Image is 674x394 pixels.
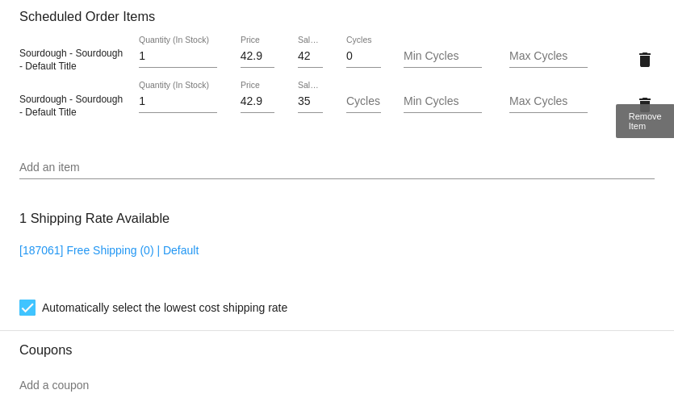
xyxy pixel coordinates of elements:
[241,50,275,63] input: Price
[241,95,275,108] input: Price
[19,244,199,257] a: [187061] Free Shipping (0) | Default
[346,95,381,108] input: Cycles
[19,94,123,118] span: Sourdough - Sourdough - Default Title
[635,50,655,69] mat-icon: delete
[346,50,381,63] input: Cycles
[19,161,655,174] input: Add an item
[139,95,217,108] input: Quantity (In Stock)
[19,201,170,236] h3: 1 Shipping Rate Available
[635,95,655,115] mat-icon: delete
[139,50,217,63] input: Quantity (In Stock)
[19,48,123,72] span: Sourdough - Sourdough - Default Title
[404,50,482,63] input: Min Cycles
[42,298,287,317] span: Automatically select the lowest cost shipping rate
[509,50,588,63] input: Max Cycles
[298,50,323,63] input: Sale Price
[298,95,323,108] input: Sale Price
[404,95,482,108] input: Min Cycles
[509,95,588,108] input: Max Cycles
[19,379,655,392] input: Add a coupon
[19,330,655,358] h3: Coupons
